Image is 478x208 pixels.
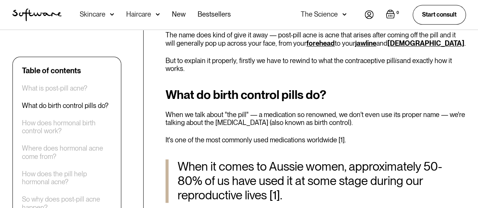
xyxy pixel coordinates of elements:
em: is [395,57,400,65]
p: But to explain it properly, firstly we have to rewind to what the contraceptive pill and exactly ... [166,57,466,73]
h2: What do birth control pills do? [166,88,466,102]
img: Software Logo [12,8,62,21]
p: When we talk about "the pill" — a medication so renowned, we don't even use its proper name — we'... [166,111,466,127]
div: The Science [301,11,338,18]
a: How does the pill help hormonal acne? [22,170,112,186]
div: 0 [395,9,401,16]
a: Open empty cart [386,9,401,20]
p: It's one of the most commonly used medications worldwide [1]. [166,136,466,144]
blockquote: When it comes to Aussie women, approximately 50-80% of us have used it at some stage during our r... [166,159,466,203]
a: forehead [306,39,335,47]
img: arrow down [110,11,114,18]
a: What is post-pill acne? [22,84,87,92]
img: arrow down [342,11,347,18]
p: The name does kind of give it away — post-pill acne is acne that arises after coming off the pill... [166,31,466,47]
a: Where does hormonal acne come from? [22,145,112,161]
a: jawline [355,39,376,47]
img: arrow down [156,11,160,18]
a: What do birth control pills do? [22,102,108,110]
a: How does hormonal birth control work? [22,119,112,135]
div: Table of contents [22,66,81,75]
a: [DEMOGRAPHIC_DATA] [387,39,464,47]
div: Haircare [126,11,151,18]
a: home [12,8,62,21]
div: Skincare [80,11,105,18]
a: Start consult [413,5,466,24]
